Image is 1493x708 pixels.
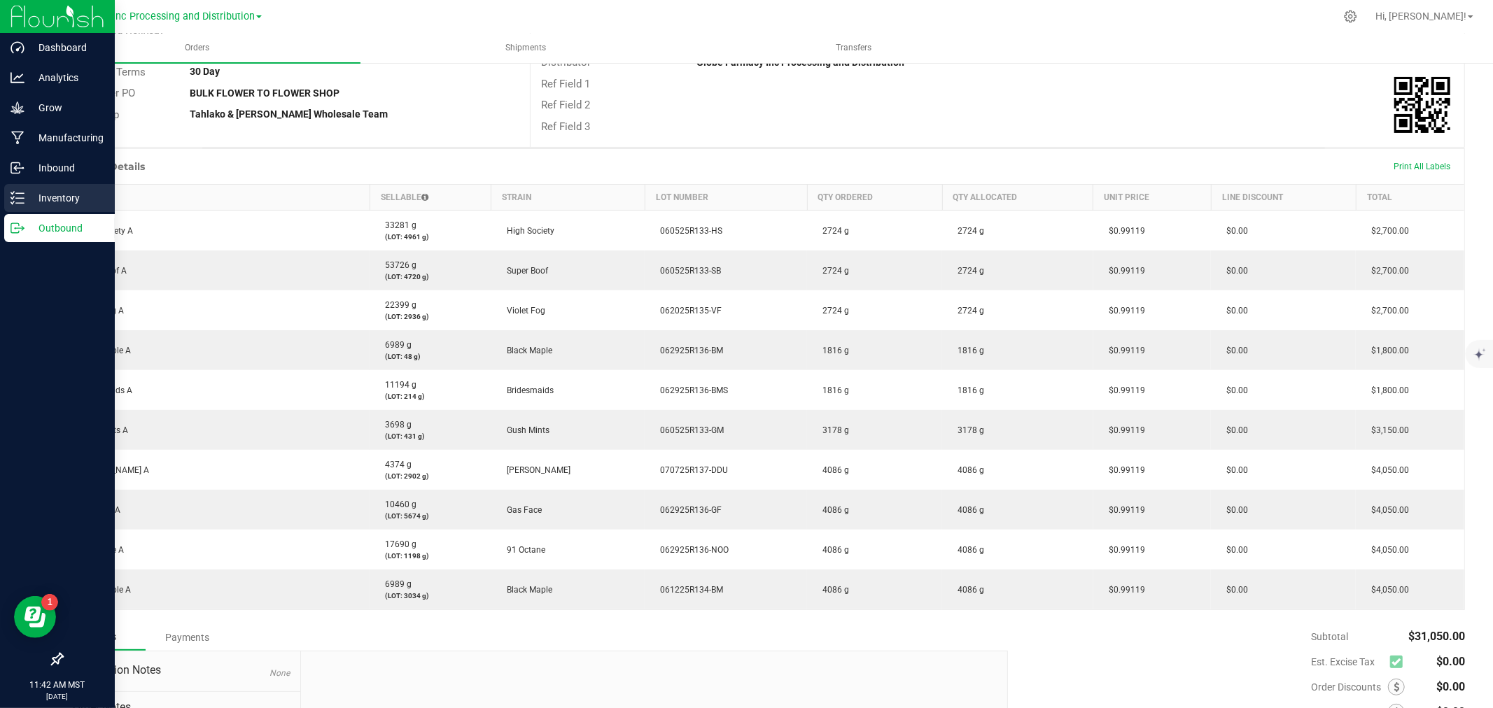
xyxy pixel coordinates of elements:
span: Subtotal [1311,631,1348,642]
div: Payments [146,625,230,650]
span: $0.99119 [1102,505,1145,515]
span: Bridesmaids [500,385,554,395]
span: Super Boof [500,266,548,276]
span: $0.99119 [1102,545,1145,555]
p: Inventory [24,190,108,206]
p: (LOT: 3034 g) [378,590,483,601]
span: $0.99119 [1102,465,1145,475]
span: 3178 g [815,425,849,435]
span: Ref Field 2 [541,99,590,111]
span: $0.00 [1219,385,1248,395]
span: 4086 g [951,465,984,475]
strong: BULK FLOWER TO FLOWER SHOP [190,87,339,99]
span: 6989 g [378,340,412,350]
span: $0.00 [1436,655,1465,668]
span: $0.99119 [1102,226,1145,236]
span: Globe Farmacy Inc Processing and Distribution [41,10,255,22]
th: Total [1356,185,1464,211]
span: $0.00 [1219,226,1248,236]
qrcode: 00006728 [1394,77,1450,133]
p: (LOT: 4961 g) [378,232,483,242]
span: $1,800.00 [1364,385,1409,395]
span: [PERSON_NAME] [500,465,570,475]
span: 33281 g [378,220,416,230]
span: $4,050.00 [1364,505,1409,515]
span: Shipments [486,42,565,54]
th: Unit Price [1093,185,1211,211]
span: 10460 g [378,500,416,509]
span: $0.00 [1436,680,1465,693]
a: Orders [34,34,360,63]
div: Manage settings [1342,10,1359,23]
span: 2724 g [815,226,849,236]
span: 1816 g [951,385,984,395]
span: $2,700.00 [1364,226,1409,236]
span: 2724 g [815,306,849,316]
iframe: Resource center unread badge [41,594,58,611]
th: Lot Number [645,185,807,211]
span: 2724 g [951,226,984,236]
span: 060525R133-GM [653,425,724,435]
span: Ref Field 3 [541,120,590,133]
th: Line Discount [1211,185,1356,211]
p: Dashboard [24,39,108,56]
th: Qty Allocated [942,185,1093,211]
span: $4,050.00 [1364,465,1409,475]
span: Transfers [817,42,890,54]
inline-svg: Outbound [10,221,24,235]
p: (LOT: 431 g) [378,431,483,441]
span: $0.00 [1219,266,1248,276]
span: 4086 g [951,585,984,595]
span: 2724 g [951,306,984,316]
p: [DATE] [6,691,108,702]
p: Outbound [24,220,108,236]
span: Orders [166,42,228,54]
span: $0.00 [1219,346,1248,355]
span: $0.99119 [1102,585,1145,595]
p: (LOT: 48 g) [378,351,483,362]
p: (LOT: 2902 g) [378,471,483,481]
inline-svg: Grow [10,101,24,115]
span: Gas Face [500,505,542,515]
span: $0.00 [1219,425,1248,435]
span: $31,050.00 [1408,630,1465,643]
span: 4086 g [815,585,849,595]
p: Analytics [24,69,108,86]
span: 3178 g [951,425,984,435]
span: 22399 g [378,300,416,310]
p: Manufacturing [24,129,108,146]
span: 53726 g [378,260,416,270]
iframe: Resource center [14,596,56,638]
span: $0.00 [1219,465,1248,475]
span: 1816 g [951,346,984,355]
span: 1816 g [815,385,849,395]
span: 061225R134-BM [653,585,723,595]
span: $1,800.00 [1364,346,1409,355]
span: $3,150.00 [1364,425,1409,435]
span: 4086 g [815,505,849,515]
span: Black Maple [500,346,552,355]
span: 3698 g [378,420,412,430]
p: Grow [24,99,108,116]
span: 062925R136-NOO [653,545,729,555]
span: $4,050.00 [1364,585,1409,595]
strong: Tahlako & [PERSON_NAME] Wholesale Team [190,108,388,120]
span: $4,050.00 [1364,545,1409,555]
img: Scan me! [1394,77,1450,133]
inline-svg: Inventory [10,191,24,205]
p: (LOT: 4720 g) [378,271,483,282]
span: $0.00 [1219,545,1248,555]
p: Inbound [24,160,108,176]
span: Ref Field 1 [541,78,590,90]
span: 4374 g [378,460,412,469]
span: 062925R136-BM [653,346,723,355]
span: None [269,668,290,678]
span: 070725R137-DDU [653,465,728,475]
span: Calculate excise tax [1390,653,1409,672]
strong: 30 Day [190,66,220,77]
span: $0.99119 [1102,385,1145,395]
span: 060525R133-HS [653,226,722,236]
span: Gush Mints [500,425,549,435]
th: Sellable [370,185,491,211]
